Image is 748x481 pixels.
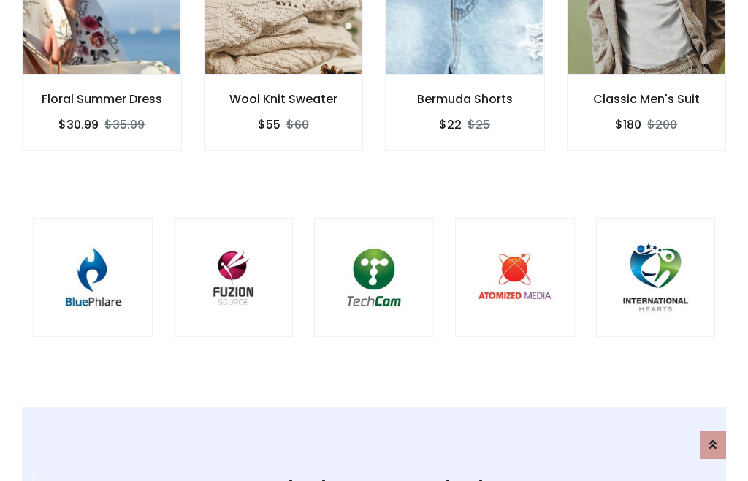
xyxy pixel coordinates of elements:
del: $25 [467,116,490,133]
h6: Classic Men's Suit [568,92,726,106]
del: $60 [286,116,309,133]
del: $200 [647,116,677,133]
h6: Wool Knit Sweater [205,92,363,106]
h6: $180 [615,118,641,132]
h6: Floral Summer Dress [23,92,181,106]
del: $35.99 [104,116,145,133]
h6: Bermuda Shorts [386,92,544,106]
h6: $55 [258,118,280,132]
h6: $22 [439,118,462,132]
h6: $30.99 [58,118,99,132]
